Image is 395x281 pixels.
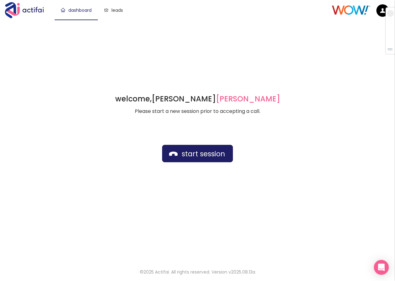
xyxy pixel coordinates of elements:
button: start session [162,145,233,162]
div: Open Intercom Messenger [374,260,389,275]
a: leads [104,7,123,13]
img: Actifai Logo [5,2,50,18]
p: Please start a new session prior to accepting a call. [115,108,280,115]
h1: welcome, [115,94,280,104]
strong: [PERSON_NAME] [152,94,280,104]
span: [PERSON_NAME] [216,94,280,104]
img: default.png [376,4,389,17]
a: dashboard [61,7,92,13]
img: Client Logo [332,5,370,15]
